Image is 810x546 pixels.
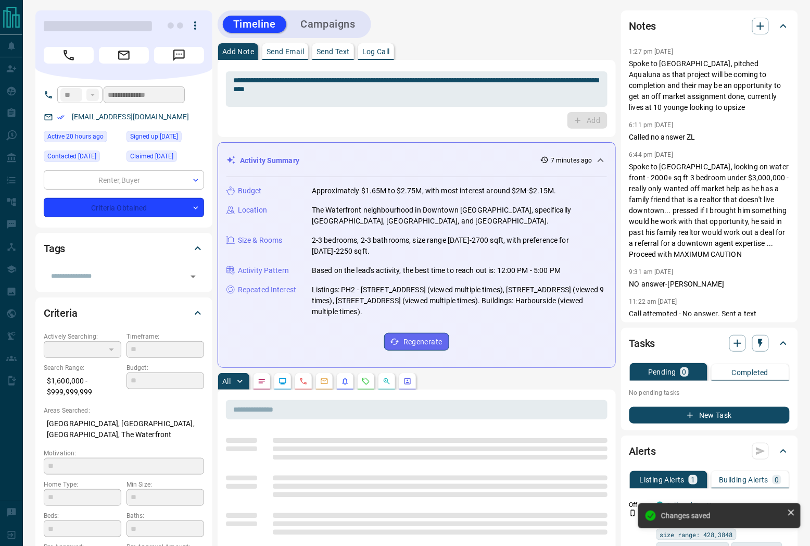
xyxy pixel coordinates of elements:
span: Message [154,47,204,64]
p: All [222,378,231,385]
p: Beds: [44,511,121,520]
p: 0 [775,476,779,483]
p: 2-3 bedrooms, 2-3 bathrooms, size range [DATE]-2700 sqft, with preference for [DATE]-2250 sqft. [312,235,607,257]
p: Size & Rooms [238,235,283,246]
p: Spoke to [GEOGRAPHIC_DATA], pitched Aqualuna as that project will be coming to completion and the... [629,58,790,113]
span: Signed up [DATE] [130,131,178,142]
p: Budget: [126,363,204,373]
svg: Calls [299,377,308,386]
p: Areas Searched: [44,406,204,415]
p: Activity Summary [240,155,299,166]
svg: Agent Actions [403,377,412,386]
div: Tasks [629,331,790,356]
h2: Criteria [44,305,78,321]
svg: Push Notification Only [629,510,637,517]
p: Spoke to [GEOGRAPHIC_DATA], looking on water front - 2000+ sq ft 3 bedroom under $3,000,000 - rea... [629,162,790,260]
p: Off [629,500,650,510]
p: Listings: PH2 - [STREET_ADDRESS] (viewed multiple times), [STREET_ADDRESS] (viewed 9 times), [STR... [312,284,607,317]
svg: Email Verified [57,114,65,121]
div: Alerts [629,439,790,464]
div: Tue Mar 22 2022 [126,151,204,165]
p: Send Email [267,48,304,55]
p: Repeated Interest [238,284,296,295]
div: Thu Mar 04 2021 [126,131,204,145]
div: Changes saved [661,512,783,520]
p: Actively Searching: [44,332,121,341]
button: Timeline [223,16,286,33]
div: Renter , Buyer [44,170,204,190]
p: Building Alerts [719,476,768,483]
p: Home Type: [44,480,121,489]
h2: Notes [629,18,656,34]
div: Tags [44,236,204,261]
p: Pending [648,368,676,376]
button: Regenerate [384,333,449,351]
div: Mon Sep 15 2025 [44,131,121,145]
p: Log Call [362,48,390,55]
p: [GEOGRAPHIC_DATA], [GEOGRAPHIC_DATA], [GEOGRAPHIC_DATA], The Waterfront [44,415,204,443]
p: Call attempted - No answer. Sent a text message. - [PERSON_NAME] [629,308,790,341]
p: Send Text [317,48,350,55]
p: Search Range: [44,363,121,373]
p: The Waterfront neighbourhood in Downtown [GEOGRAPHIC_DATA], specifically [GEOGRAPHIC_DATA], [GEOG... [312,205,607,227]
p: 6:11 pm [DATE] [629,121,674,129]
p: Motivation: [44,449,204,458]
h2: Alerts [629,443,656,460]
p: Listing Alerts [640,476,685,483]
p: 1 [691,476,695,483]
button: New Task [629,407,790,424]
p: Add Note [222,48,254,55]
a: [EMAIL_ADDRESS][DOMAIN_NAME] [72,113,189,121]
p: 1:27 pm [DATE] [629,48,674,55]
div: Activity Summary7 minutes ago [226,151,607,170]
h2: Tasks [629,335,655,352]
p: Timeframe: [126,332,204,341]
svg: Listing Alerts [341,377,349,386]
p: No pending tasks [629,385,790,401]
div: Criteria Obtained [44,198,204,217]
p: 6:44 pm [DATE] [629,151,674,158]
span: Call [44,47,94,64]
p: 7 minutes ago [551,156,592,165]
p: 0 [682,368,687,376]
p: Location [238,205,267,216]
div: Criteria [44,301,204,326]
button: Campaigns [290,16,366,33]
p: Baths: [126,511,204,520]
button: Open [186,269,200,284]
span: Active 20 hours ago [47,131,104,142]
span: Email [99,47,149,64]
p: NO answer-[PERSON_NAME] [629,279,790,290]
svg: Notes [258,377,266,386]
p: Min Size: [126,480,204,489]
svg: Requests [362,377,370,386]
svg: Opportunities [383,377,391,386]
h2: Tags [44,240,65,257]
svg: Lead Browsing Activity [279,377,287,386]
p: Completed [732,369,769,376]
p: 9:31 am [DATE] [629,268,674,276]
p: Based on the lead's activity, the best time to reach out is: 12:00 PM - 5:00 PM [312,265,561,276]
div: Notes [629,14,790,39]
p: $1,600,000 - $999,999,999 [44,373,121,401]
span: Claimed [DATE] [130,151,173,162]
p: 11:22 am [DATE] [629,298,677,305]
div: Wed Nov 06 2024 [44,151,121,165]
svg: Emails [320,377,328,386]
p: Budget [238,185,262,196]
p: Approximately $1.65M to $2.75M, with most interest around $2M-$2.15M. [312,185,556,196]
p: Activity Pattern [238,265,289,276]
p: Called no answer ZL [629,132,790,143]
span: Contacted [DATE] [47,151,96,162]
